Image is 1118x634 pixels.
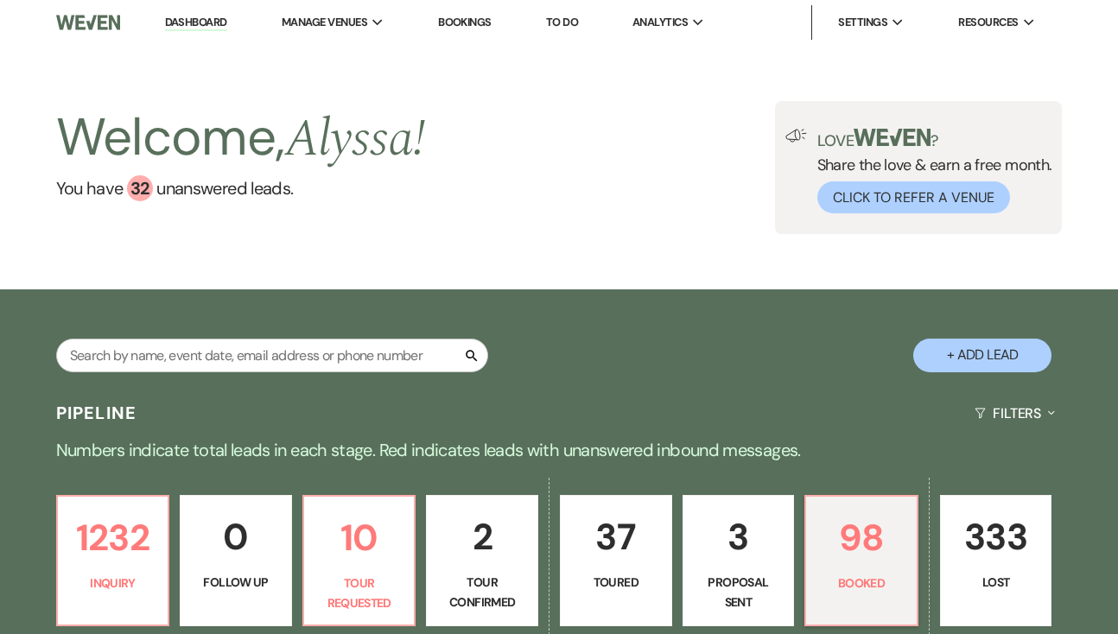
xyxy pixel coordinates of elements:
p: Toured [571,573,661,592]
p: Follow Up [191,573,281,592]
a: Dashboard [165,15,227,31]
span: Alyssa ! [285,99,426,179]
p: Love ? [817,129,1052,149]
h3: Pipeline [56,401,137,425]
a: 0Follow Up [180,495,292,626]
span: Settings [838,14,887,31]
img: loud-speaker-illustration.svg [785,129,807,143]
a: Bookings [438,15,492,29]
button: + Add Lead [913,339,1051,372]
p: 10 [314,509,404,567]
a: 37Toured [560,495,672,626]
p: 1232 [68,509,158,567]
a: You have 32 unanswered leads. [56,175,425,201]
p: 2 [437,508,527,566]
span: Resources [958,14,1018,31]
a: 333Lost [940,495,1052,626]
a: 10Tour Requested [302,495,416,626]
button: Click to Refer a Venue [817,181,1010,213]
a: 98Booked [804,495,918,626]
a: 1232Inquiry [56,495,170,626]
p: 333 [951,508,1041,566]
a: 3Proposal Sent [683,495,795,626]
img: weven-logo-green.svg [854,129,931,146]
p: Tour Confirmed [437,573,527,612]
button: Filters [968,390,1062,436]
span: Manage Venues [282,14,367,31]
p: Inquiry [68,574,158,593]
div: Share the love & earn a free month. [807,129,1052,213]
input: Search by name, event date, email address or phone number [56,339,488,372]
p: Tour Requested [314,574,404,612]
h2: Welcome, [56,101,425,175]
span: Analytics [632,14,688,31]
p: 3 [694,508,784,566]
img: Weven Logo [56,4,120,41]
p: 98 [816,509,906,567]
p: Proposal Sent [694,573,784,612]
a: 2Tour Confirmed [426,495,538,626]
a: To Do [546,15,578,29]
p: 37 [571,508,661,566]
p: Booked [816,574,906,593]
p: Lost [951,573,1041,592]
div: 32 [127,175,153,201]
p: 0 [191,508,281,566]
